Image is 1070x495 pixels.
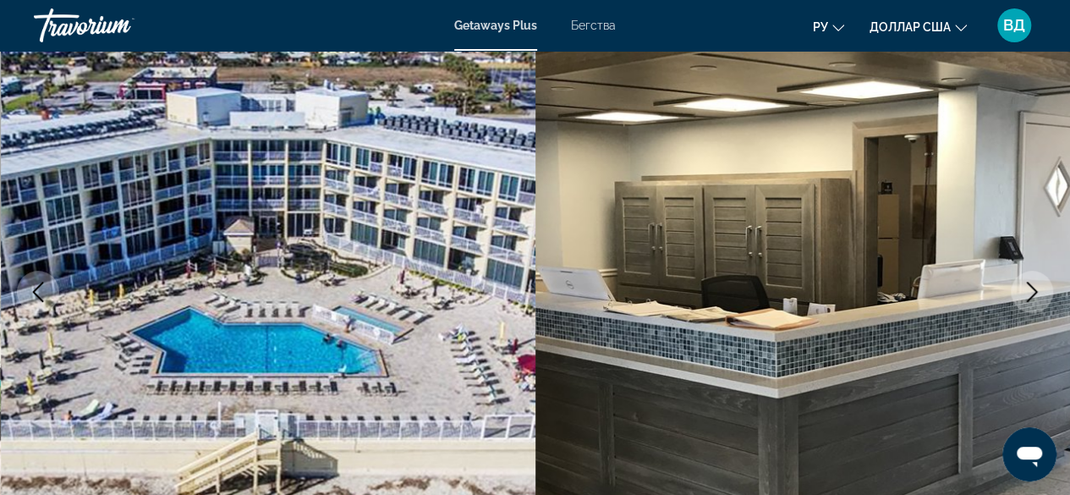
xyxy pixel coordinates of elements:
font: ру [813,20,828,34]
button: Next image [1011,271,1053,313]
a: Травориум [34,3,203,47]
iframe: Кнопка запуска окна обмена сообщениями [1002,427,1056,481]
font: ВД [1003,16,1025,34]
a: Бегства [571,19,616,32]
button: Меню пользователя [992,8,1036,43]
a: Getaways Plus [454,19,537,32]
font: доллар США [870,20,951,34]
button: Изменить язык [813,14,844,39]
button: Изменить валюту [870,14,967,39]
button: Previous image [17,271,59,313]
